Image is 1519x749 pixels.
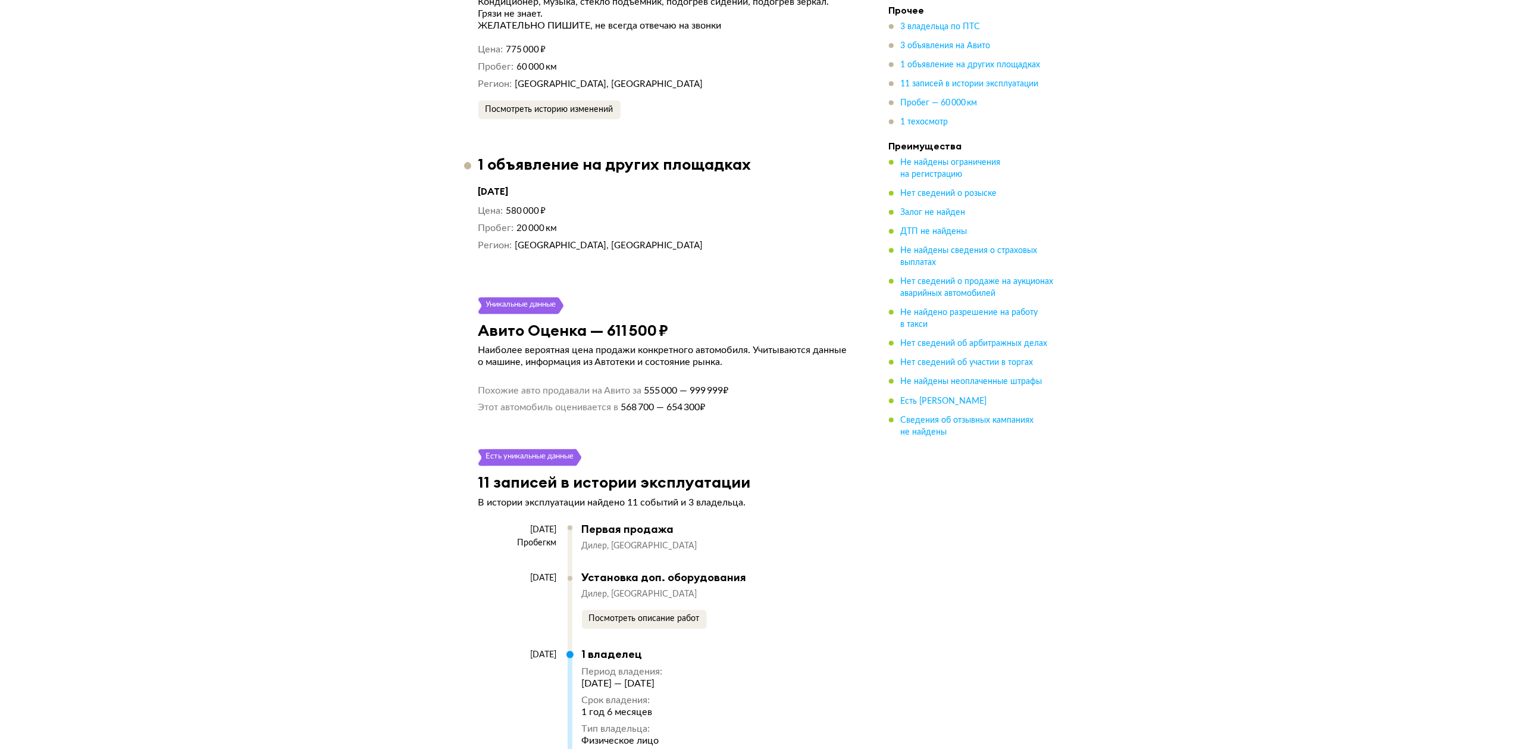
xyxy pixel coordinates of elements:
span: Сведения об отзывных кампаниях не найдены [901,416,1034,436]
span: Нет сведений о розыске [901,190,997,198]
span: Не найдены неоплаченные штрафы [901,378,1042,386]
div: Первая продажа [582,523,841,536]
div: Есть уникальные данные [486,449,575,466]
span: Не найдены сведения о страховых выплатах [901,247,1038,267]
span: [GEOGRAPHIC_DATA], [GEOGRAPHIC_DATA] [515,80,703,89]
span: [GEOGRAPHIC_DATA], [GEOGRAPHIC_DATA] [515,241,703,250]
span: 3 владельца по ПТС [901,23,981,32]
span: Нет сведений о продаже на аукционах аварийных автомобилей [901,278,1054,298]
div: Тип владельца : [582,723,663,735]
span: Дилер [582,590,612,598]
span: ДТП не найдены [901,228,967,236]
div: [DATE] — [DATE] [582,678,663,689]
span: Посмотреть описание работ [589,614,700,623]
dt: Регион [478,239,512,252]
dt: Цена [478,205,503,217]
dt: Пробег [478,61,514,73]
span: [GEOGRAPHIC_DATA] [612,542,697,550]
div: 1 год 6 месяцев [582,706,663,718]
span: 580 000 ₽ [506,207,546,216]
span: Посмотреть историю изменений [486,105,613,114]
span: Похожие авто продавали на Авито за [478,385,642,397]
span: Дилер [582,542,612,550]
span: 60 000 км [516,63,557,71]
div: [DATE] [478,525,557,535]
h3: Авито Оценка — 611 500 ₽ [478,321,669,339]
span: 1 объявление на других площадках [901,61,1041,70]
div: Период владения : [582,666,663,678]
h4: Преимущества [889,141,1056,152]
span: Этот автомобиль оценивается в [478,401,619,413]
div: [DATE] [478,650,557,660]
button: Посмотреть историю изменений [478,100,621,119]
span: Залог не найден [901,209,966,217]
div: Пробег км [478,538,557,548]
span: 555 000 — 999 999 ₽ [642,385,729,397]
h3: 1 объявление на других площадках [478,155,751,173]
span: Есть [PERSON_NAME] [901,397,987,405]
div: Уникальные данные [486,297,557,314]
p: Наиболее вероятная цена продажи конкретного автомобиля. Учитываются данные о машине, информация и... [478,344,853,368]
span: [GEOGRAPHIC_DATA] [612,590,697,598]
div: ЖЕЛАТЕЛЬНО ПИШИТЕ, не всегда отвечаю на звонки [478,20,853,32]
button: Посмотреть описание работ [582,610,707,629]
span: Нет сведений об арбитражных делах [901,340,1048,348]
p: В истории эксплуатации найдено 11 событий и 3 владельца. [478,497,853,508]
span: 1 техосмотр [901,118,948,127]
span: Пробег — 60 000 км [901,99,978,108]
div: Срок владения : [582,694,663,706]
span: Не найдено разрешение на работу в такси [901,309,1038,329]
span: 568 700 — 654 300 ₽ [619,401,706,413]
dt: Цена [478,43,503,56]
span: 3 объявления на Авито [901,42,991,51]
div: [DATE] [478,573,557,583]
span: 20 000 км [516,224,557,233]
dt: Регион [478,78,512,90]
dt: Пробег [478,222,514,235]
span: Не найдены ограничения на регистрацию [901,159,1001,179]
h3: 11 записей в истории эксплуатации [478,473,751,491]
div: Установка доп. оборудования [582,571,841,584]
h4: [DATE] [478,185,853,198]
div: 1 владелец [582,648,663,661]
span: 775 000 ₽ [506,45,546,54]
span: 11 записей в истории эксплуатации [901,80,1039,89]
h4: Прочее [889,5,1056,17]
span: Нет сведений об участии в торгах [901,359,1033,367]
div: Физическое лицо [582,735,663,747]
